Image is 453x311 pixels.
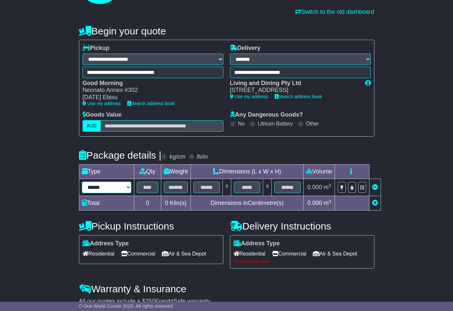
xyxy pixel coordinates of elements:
[79,298,374,305] div: All our quotes include a $ FreightSafe warranty.
[79,283,374,294] h4: Warranty & Insurance
[83,111,122,119] label: Goods Value
[304,164,335,179] td: Volume
[83,87,217,94] div: Neonato Annex #302
[83,249,114,259] span: Residential
[83,80,217,87] div: Good Morning
[306,121,319,127] label: Other
[162,249,206,259] span: Air & Sea Depot
[263,179,272,196] td: x
[83,120,101,132] label: AUD
[83,101,121,106] a: Use my address
[372,200,378,206] a: Add new item
[191,164,304,179] td: Dimensions (L x W x H)
[79,196,134,210] td: Total
[238,121,245,127] label: No
[275,94,322,99] a: Search address book
[83,45,110,52] label: Pickup
[230,111,303,119] label: Any Dangerous Goods?
[324,184,331,190] span: m
[295,9,374,15] a: Switch to the old dashboard
[165,200,168,206] span: 0
[307,184,322,190] span: 0.000
[329,183,331,188] sup: 3
[234,240,280,247] label: Address Type
[313,249,357,259] span: Air & Sea Depot
[230,80,359,87] div: Living and Dining Pty Ltd
[79,164,134,179] td: Type
[134,196,161,210] td: 0
[191,196,304,210] td: Dimensions in Centimetre(s)
[230,45,261,52] label: Delivery
[230,94,268,99] a: Use my address
[161,196,191,210] td: Kilo(s)
[234,259,371,264] div: Please provide value
[161,164,191,179] td: Weight
[83,240,129,247] label: Address Type
[223,179,231,196] td: x
[272,249,306,259] span: Commercial
[230,87,359,94] div: [STREET_ADDRESS]
[134,164,161,179] td: Qty
[83,94,217,101] div: [DATE] Ebisu
[79,221,223,232] h4: Pickup Instructions
[121,249,155,259] span: Commercial
[329,199,331,204] sup: 3
[230,221,374,232] h4: Delivery Instructions
[127,101,175,106] a: Search address book
[234,249,265,259] span: Residential
[307,200,322,206] span: 0.000
[324,200,331,206] span: m
[258,121,293,127] label: Lithium Battery
[372,184,378,190] a: Remove this item
[79,26,374,36] h4: Begin your quote
[145,298,155,304] span: 250
[197,153,208,161] label: lb/in
[79,303,174,309] span: © One World Courier 2025. All rights reserved.
[79,150,162,161] h4: Package details |
[169,153,185,161] label: kg/cm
